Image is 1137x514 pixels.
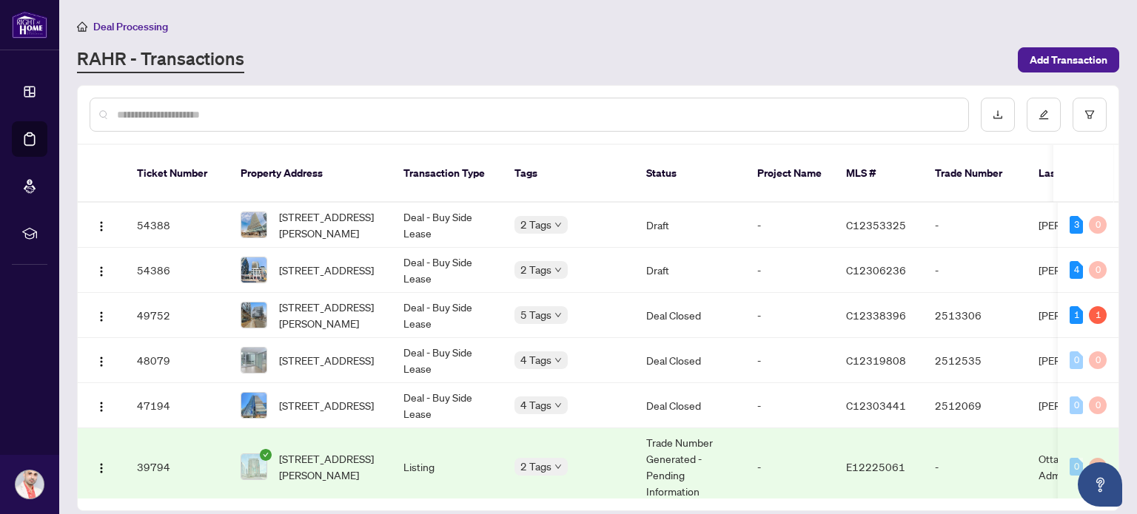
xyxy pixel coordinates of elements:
[241,454,266,479] img: thumbnail-img
[634,203,745,248] td: Draft
[125,293,229,338] td: 49752
[1070,261,1083,279] div: 4
[77,21,87,32] span: home
[634,248,745,293] td: Draft
[503,145,634,203] th: Tags
[745,428,834,506] td: -
[1089,261,1107,279] div: 0
[279,397,374,413] span: [STREET_ADDRESS]
[745,203,834,248] td: -
[16,470,44,498] img: Profile Icon
[520,216,551,233] span: 2 Tags
[95,356,107,368] img: Logo
[93,20,168,33] span: Deal Processing
[241,212,266,237] img: thumbnail-img
[12,11,47,38] img: logo
[125,428,229,506] td: 39794
[846,399,906,412] span: C12303441
[1073,98,1107,132] button: filter
[241,348,266,373] img: thumbnail-img
[923,145,1027,203] th: Trade Number
[1089,216,1107,234] div: 0
[392,248,503,293] td: Deal - Buy Side Lease
[90,348,113,372] button: Logo
[279,352,374,368] span: [STREET_ADDRESS]
[392,293,503,338] td: Deal - Buy Side Lease
[279,450,380,483] span: [STREET_ADDRESS][PERSON_NAME]
[520,351,551,368] span: 4 Tags
[554,311,562,319] span: down
[634,428,745,506] td: Trade Number Generated - Pending Information
[241,302,266,328] img: thumbnail-img
[241,257,266,283] img: thumbnail-img
[846,460,905,473] span: E12225061
[1039,109,1049,120] span: edit
[1089,306,1107,324] div: 1
[923,428,1027,506] td: -
[90,303,113,327] button: Logo
[279,262,374,278] span: [STREET_ADDRESS]
[554,221,562,229] span: down
[125,145,229,203] th: Ticket Number
[125,248,229,293] td: 54386
[554,402,562,409] span: down
[520,261,551,278] span: 2 Tags
[1089,351,1107,369] div: 0
[923,383,1027,428] td: 2512069
[392,428,503,506] td: Listing
[745,383,834,428] td: -
[520,306,551,323] span: 5 Tags
[923,203,1027,248] td: -
[1078,462,1122,507] button: Open asap
[846,218,906,231] span: C12353325
[981,98,1015,132] button: download
[229,145,392,203] th: Property Address
[77,47,244,73] a: RAHR - Transactions
[125,338,229,383] td: 48079
[846,354,906,367] span: C12319808
[923,293,1027,338] td: 2513306
[392,383,503,428] td: Deal - Buy Side Lease
[1084,109,1095,120] span: filter
[392,338,503,383] td: Deal - Buy Side Lease
[846,308,906,322] span: C12338396
[95,311,107,322] img: Logo
[745,338,834,383] td: -
[90,393,113,417] button: Logo
[1030,48,1107,72] span: Add Transaction
[634,338,745,383] td: Deal Closed
[1070,216,1083,234] div: 3
[1089,396,1107,414] div: 0
[95,220,107,232] img: Logo
[1027,98,1061,132] button: edit
[90,258,113,282] button: Logo
[554,356,562,364] span: down
[520,396,551,413] span: 4 Tags
[1089,458,1107,476] div: 0
[1070,396,1083,414] div: 0
[923,338,1027,383] td: 2512535
[95,266,107,277] img: Logo
[125,203,229,248] td: 54388
[745,145,834,203] th: Project Name
[241,393,266,418] img: thumbnail-img
[993,109,1003,120] span: download
[846,263,906,277] span: C12306236
[90,213,113,237] button: Logo
[125,383,229,428] td: 47194
[634,145,745,203] th: Status
[1070,306,1083,324] div: 1
[392,203,503,248] td: Deal - Buy Side Lease
[1070,351,1083,369] div: 0
[554,463,562,470] span: down
[90,455,113,479] button: Logo
[923,248,1027,293] td: -
[95,401,107,413] img: Logo
[95,462,107,474] img: Logo
[745,293,834,338] td: -
[279,299,380,331] span: [STREET_ADDRESS][PERSON_NAME]
[834,145,923,203] th: MLS #
[634,293,745,338] td: Deal Closed
[1018,47,1119,72] button: Add Transaction
[260,449,272,461] span: check-circle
